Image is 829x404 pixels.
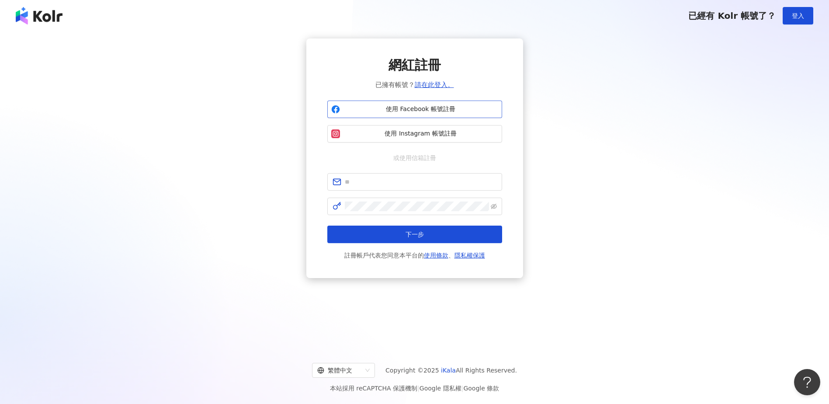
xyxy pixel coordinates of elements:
[375,80,454,90] span: 已擁有帳號？
[783,7,813,24] button: 登入
[491,203,497,209] span: eye-invisible
[317,363,362,377] div: 繁體中文
[688,10,776,21] span: 已經有 Kolr 帳號了？
[387,153,442,163] span: 或使用信箱註冊
[385,365,517,376] span: Copyright © 2025 All Rights Reserved.
[343,105,498,114] span: 使用 Facebook 帳號註冊
[454,252,485,259] a: 隱私權保護
[463,385,499,392] a: Google 條款
[415,81,454,89] a: 請在此登入。
[461,385,464,392] span: |
[344,250,485,261] span: 註冊帳戶代表您同意本平台的 、
[388,56,441,74] span: 網紅註冊
[420,385,461,392] a: Google 隱私權
[327,226,502,243] button: 下一步
[327,125,502,143] button: 使用 Instagram 帳號註冊
[441,367,456,374] a: iKala
[330,383,499,394] span: 本站採用 reCAPTCHA 保護機制
[794,369,820,395] iframe: Help Scout Beacon - Open
[424,252,448,259] a: 使用條款
[16,7,62,24] img: logo
[417,385,420,392] span: |
[792,12,804,19] span: 登入
[406,231,424,238] span: 下一步
[327,101,502,118] button: 使用 Facebook 帳號註冊
[343,129,498,138] span: 使用 Instagram 帳號註冊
